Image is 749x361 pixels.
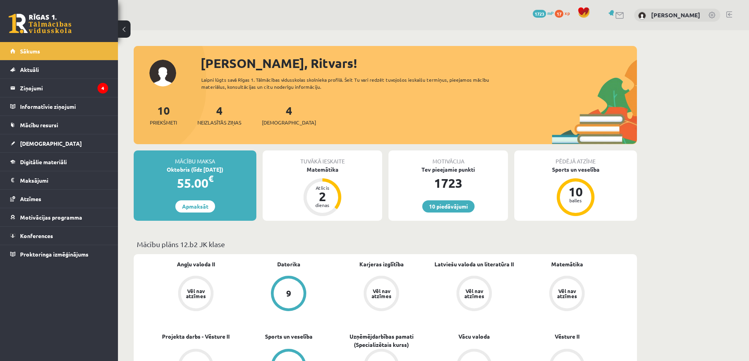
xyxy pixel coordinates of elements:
[10,245,108,263] a: Proktoringa izmēģinājums
[286,289,291,298] div: 9
[10,134,108,152] a: [DEMOGRAPHIC_DATA]
[20,48,40,55] span: Sākums
[311,190,334,203] div: 2
[263,165,382,174] div: Matemātika
[638,12,646,20] img: Ritvars Lauva
[20,97,108,115] legend: Informatīvie ziņojumi
[134,165,256,174] div: Oktobris (līdz [DATE])
[388,174,508,192] div: 1723
[242,276,335,313] a: 9
[388,165,508,174] div: Tev pieejamie punkti
[564,185,587,198] div: 10
[10,208,108,226] a: Motivācijas programma
[458,332,490,341] a: Vācu valoda
[547,10,554,16] span: mP
[388,150,508,165] div: Motivācija
[10,97,108,115] a: Informatīvie ziņojumi
[10,171,108,189] a: Maksājumi
[565,10,570,16] span: xp
[262,119,316,126] span: [DEMOGRAPHIC_DATA]
[533,10,554,16] a: 1723 mP
[20,121,58,128] span: Mācību resursi
[197,119,241,126] span: Neizlasītās ziņas
[311,185,334,190] div: Atlicis
[10,153,108,171] a: Digitālie materiāli
[263,150,382,165] div: Tuvākā ieskaite
[311,203,334,207] div: dienas
[20,195,41,202] span: Atzīmes
[150,119,177,126] span: Priekšmeti
[263,165,382,217] a: Matemātika Atlicis 2 dienas
[20,232,53,239] span: Konferences
[162,332,230,341] a: Projekta darbs - Vēsture II
[20,79,108,97] legend: Ziņojumi
[134,150,256,165] div: Mācību maksa
[463,288,485,299] div: Vēl nav atzīmes
[265,332,313,341] a: Sports un veselība
[277,260,300,268] a: Datorika
[10,60,108,79] a: Aktuāli
[149,276,242,313] a: Vēl nav atzīmes
[177,260,215,268] a: Angļu valoda II
[201,54,637,73] div: [PERSON_NAME], Ritvars!
[521,276,613,313] a: Vēl nav atzīmes
[10,116,108,134] a: Mācību resursi
[185,288,207,299] div: Vēl nav atzīmes
[551,260,583,268] a: Matemātika
[197,103,241,126] a: 4Neizlasītās ziņas
[514,150,637,165] div: Pēdējā atzīme
[20,214,82,221] span: Motivācijas programma
[556,288,578,299] div: Vēl nav atzīmes
[533,10,546,18] span: 1723
[651,11,700,19] a: [PERSON_NAME]
[175,200,215,213] a: Apmaksāt
[201,76,503,90] div: Laipni lūgts savā Rīgas 1. Tālmācības vidusskolas skolnieka profilā. Šeit Tu vari redzēt tuvojošo...
[208,173,213,184] span: €
[20,158,67,165] span: Digitālie materiāli
[20,66,39,73] span: Aktuāli
[422,200,475,213] a: 10 piedāvājumi
[20,251,88,258] span: Proktoringa izmēģinājums
[98,83,108,93] i: 4
[262,103,316,126] a: 4[DEMOGRAPHIC_DATA]
[10,42,108,60] a: Sākums
[137,239,634,249] p: Mācību plāns 12.b2 JK klase
[434,260,514,268] a: Latviešu valoda un literatūra II
[514,165,637,174] div: Sports un veselība
[555,10,574,16] a: 17 xp
[335,332,428,349] a: Uzņēmējdarbības pamati (Specializētais kurss)
[20,140,82,147] span: [DEMOGRAPHIC_DATA]
[514,165,637,217] a: Sports un veselība 10 balles
[555,332,580,341] a: Vēsture II
[370,288,392,299] div: Vēl nav atzīmes
[564,198,587,203] div: balles
[10,227,108,245] a: Konferences
[9,14,72,33] a: Rīgas 1. Tālmācības vidusskola
[150,103,177,126] a: 10Priekšmeti
[359,260,404,268] a: Karjeras izglītība
[335,276,428,313] a: Vēl nav atzīmes
[428,276,521,313] a: Vēl nav atzīmes
[555,10,563,18] span: 17
[10,190,108,208] a: Atzīmes
[134,174,256,192] div: 55.00
[10,79,108,97] a: Ziņojumi4
[20,171,108,189] legend: Maksājumi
